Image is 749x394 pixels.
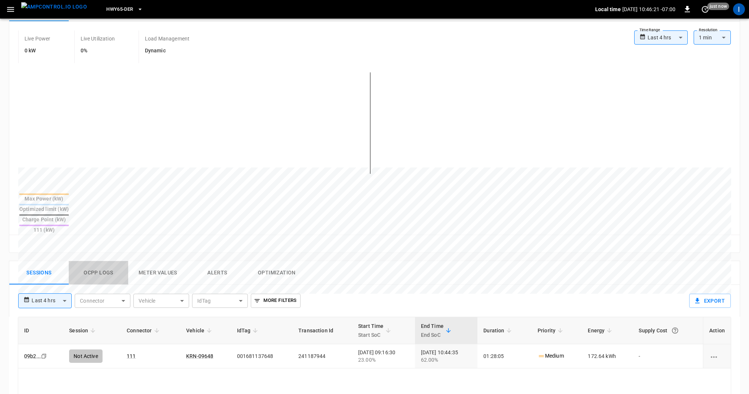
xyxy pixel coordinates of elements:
span: Connector [127,326,161,335]
table: sessions table [18,317,731,368]
div: Last 4 hrs [648,30,688,45]
span: Duration [483,326,514,335]
button: Meter Values [128,261,188,285]
label: Resolution [699,27,717,33]
button: Ocpp logs [69,261,128,285]
p: Live Utilization [81,35,115,42]
div: 1 min [694,30,731,45]
button: Sessions [9,261,69,285]
p: [DATE] 10:46:21 -07:00 [622,6,675,13]
span: End TimeEnd SoC [421,322,453,339]
p: End SoC [421,330,444,339]
div: End Time [421,322,444,339]
p: Local time [595,6,621,13]
span: Priority [538,326,565,335]
span: Energy [588,326,614,335]
button: Alerts [188,261,247,285]
div: Start Time [358,322,384,339]
button: The cost of your charging session based on your supply rates [668,324,682,337]
h6: Dynamic [145,47,189,55]
span: Session [69,326,98,335]
button: HWY65-DER [103,2,146,17]
span: IdTag [237,326,260,335]
h6: 0 kW [25,47,51,55]
p: Load Management [145,35,189,42]
div: charging session options [709,352,725,360]
button: set refresh interval [699,3,711,15]
img: ampcontrol.io logo [21,2,87,12]
p: Live Power [25,35,51,42]
th: Action [703,317,731,344]
span: Start TimeStart SoC [358,322,393,339]
label: Time Range [639,27,660,33]
span: HWY65-DER [106,5,133,14]
h6: 0% [81,47,115,55]
div: Supply Cost [639,324,697,337]
div: Last 4 hrs [32,294,72,308]
div: profile-icon [733,3,745,15]
button: Optimization [247,261,307,285]
span: just now [707,3,729,10]
span: Vehicle [186,326,214,335]
button: More Filters [251,294,300,308]
th: Transaction Id [292,317,352,344]
p: Start SoC [358,330,384,339]
th: ID [18,317,63,344]
button: Export [689,294,731,308]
